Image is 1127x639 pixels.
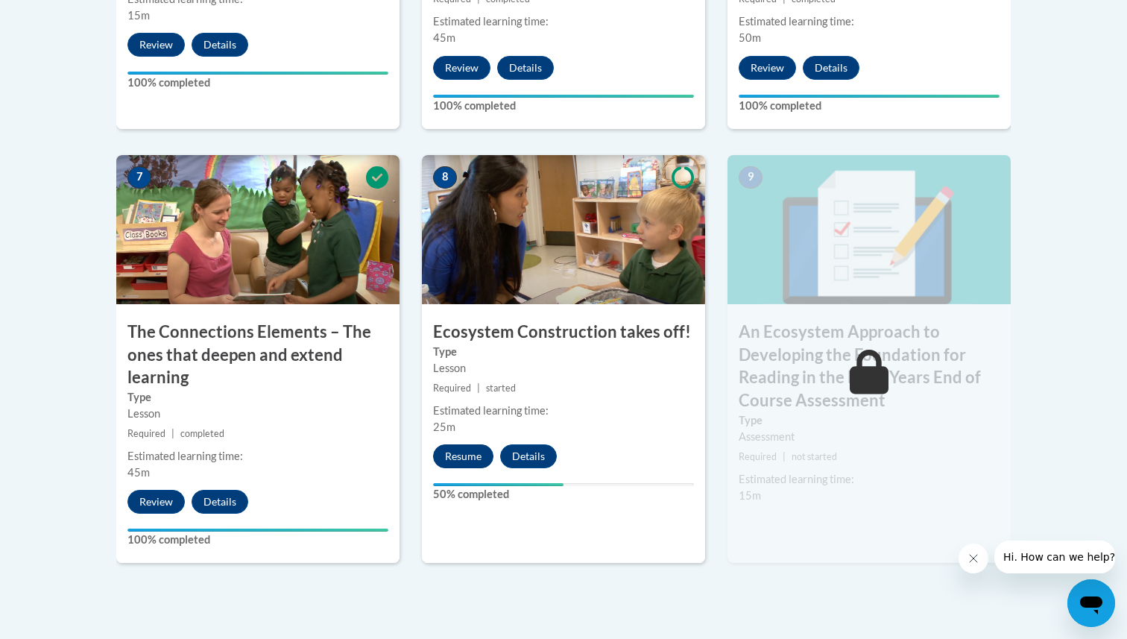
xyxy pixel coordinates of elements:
div: Your progress [433,95,694,98]
label: Type [433,344,694,360]
label: 100% completed [433,98,694,114]
button: Review [127,33,185,57]
span: | [783,451,786,462]
span: started [486,383,516,394]
label: Type [127,389,388,406]
div: Estimated learning time: [739,13,1000,30]
div: Estimated learning time: [739,471,1000,488]
img: Course Image [727,155,1011,304]
img: Course Image [422,155,705,304]
img: Course Image [116,155,400,304]
iframe: Close message [959,544,988,573]
div: Lesson [433,360,694,377]
span: Required [433,383,471,394]
span: 8 [433,166,457,189]
span: 50m [739,31,761,44]
button: Details [500,444,557,468]
h3: Ecosystem Construction takes off! [422,321,705,344]
span: 25m [433,421,455,433]
label: 100% completed [127,532,388,548]
span: 15m [739,489,761,502]
button: Details [803,56,859,80]
button: Review [433,56,490,80]
button: Details [192,33,248,57]
div: Estimated learning time: [127,448,388,465]
label: Type [739,412,1000,429]
span: 45m [127,466,150,479]
button: Review [739,56,796,80]
h3: An Ecosystem Approach to Developing the Foundation for Reading in the Early Years End of Course A... [727,321,1011,412]
span: | [477,383,480,394]
span: | [171,428,174,439]
div: Your progress [433,483,563,486]
span: 45m [433,31,455,44]
div: Your progress [739,95,1000,98]
div: Your progress [127,529,388,532]
div: Estimated learning time: [433,13,694,30]
button: Details [497,56,554,80]
div: Assessment [739,429,1000,445]
button: Review [127,490,185,514]
h3: The Connections Elements – The ones that deepen and extend learning [116,321,400,389]
iframe: Button to launch messaging window [1067,579,1115,627]
span: 9 [739,166,763,189]
label: 100% completed [127,75,388,91]
button: Details [192,490,248,514]
iframe: Message from company [994,541,1115,573]
div: Estimated learning time: [433,403,694,419]
label: 50% completed [433,486,694,503]
span: Required [127,428,165,439]
label: 100% completed [739,98,1000,114]
div: Your progress [127,72,388,75]
span: Required [739,451,777,462]
span: not started [792,451,837,462]
div: Lesson [127,406,388,422]
span: completed [180,428,224,439]
span: 7 [127,166,151,189]
span: 15m [127,9,150,22]
button: Resume [433,444,493,468]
